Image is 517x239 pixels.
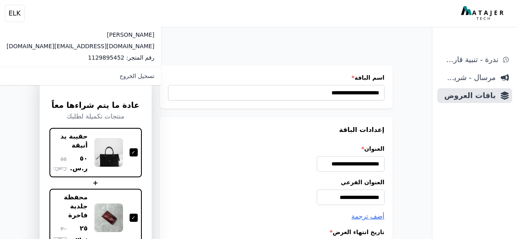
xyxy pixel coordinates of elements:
h3: عادة ما يتم شراءها معاً [49,100,142,112]
span: باقات العروض [441,90,496,101]
div: محفظة جلدية فاخرة [54,193,88,220]
div: حقيبة يد أنيقة [54,132,88,150]
span: ندرة - تنبية قارب علي النفاذ [441,54,498,65]
iframe: chat widget [466,188,517,227]
p: [DOMAIN_NAME][EMAIL_ADDRESS][DOMAIN_NAME] [7,42,154,50]
img: MatajerTech Logo [461,6,506,21]
p: منتجات تكميلة لطلبك [49,112,142,121]
h3: إعدادات الباقة [168,125,385,135]
label: العنوان الفرعي [168,178,385,186]
span: ELK [9,9,21,18]
img: حقيبة يد أنيقة [94,138,123,167]
button: ELK [5,5,25,22]
label: اسم الباقة [168,74,385,82]
label: تاريخ انتهاء العرض [168,228,385,236]
p: [PERSON_NAME] [7,31,154,39]
span: مرسال - شريط دعاية [441,72,496,83]
button: أضف ترجمة [351,212,385,221]
p: رقم المتجر: 1129895452 [7,54,154,62]
span: ٥٠ ر.س. [70,154,87,173]
span: أضف ترجمة [351,212,385,220]
img: محفظة جلدية فاخرة [94,203,123,232]
div: + [49,178,142,188]
span: ٥٥ ر.س. [53,155,67,172]
label: العنوان [168,145,385,153]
